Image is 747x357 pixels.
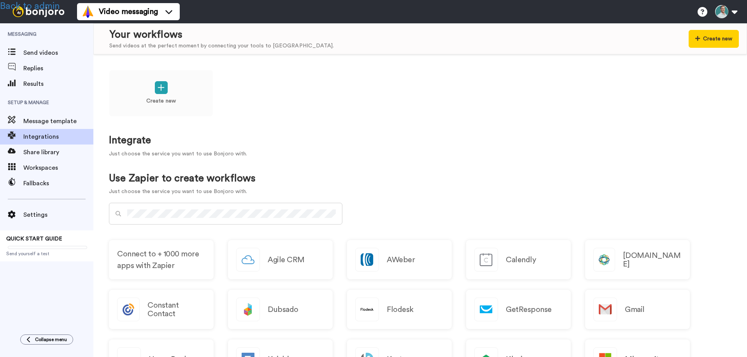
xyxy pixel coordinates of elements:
[475,298,498,321] img: logo_getresponse.svg
[585,240,690,279] a: [DOMAIN_NAME]
[594,298,617,321] img: logo_gmail.svg
[228,240,333,279] a: Agile CRM
[117,248,205,272] span: Connect to + 1000 more apps with Zapier
[237,248,260,271] img: logo_agile_crm.svg
[594,248,615,271] img: logo_closecom.svg
[23,179,93,188] span: Fallbacks
[268,305,298,314] h2: Dubsado
[475,248,498,271] img: logo_calendly.svg
[506,305,552,314] h2: GetResponse
[387,305,414,314] h2: Flodesk
[689,30,739,48] button: Create new
[23,132,93,141] span: Integrations
[109,42,334,50] div: Send videos at the perfect moment by connecting your tools to [GEOGRAPHIC_DATA].
[109,135,731,146] h1: Integrate
[466,240,571,279] a: Calendly
[585,290,690,329] a: Gmail
[147,301,205,318] h2: Constant Contact
[356,298,379,321] img: logo_flodesk.svg
[356,248,379,271] img: logo_aweber.svg
[117,298,139,321] img: logo_constant_contact.svg
[109,70,213,117] a: Create new
[268,256,305,264] h2: Agile CRM
[387,256,415,264] h2: AWeber
[237,298,260,321] img: logo_dubsado.svg
[506,256,536,264] h2: Calendly
[23,210,93,219] span: Settings
[23,117,93,126] span: Message template
[625,305,645,314] h2: Gmail
[6,251,87,257] span: Send yourself a test
[23,163,93,172] span: Workspaces
[109,28,334,42] div: Your workflows
[23,79,93,89] span: Results
[347,290,452,329] a: Flodesk
[82,5,94,18] img: vm-color.svg
[109,150,731,158] p: Just choose the service you want to use Bonjoro with.
[347,240,452,279] a: AWeber
[99,6,158,17] span: Video messaging
[109,290,214,329] a: Constant Contact
[146,97,176,105] p: Create new
[623,251,682,268] h2: [DOMAIN_NAME]
[109,173,256,184] h1: Use Zapier to create workflows
[109,188,256,196] p: Just choose the service you want to use Bonjoro with.
[23,64,93,73] span: Replies
[23,148,93,157] span: Share library
[20,334,73,345] button: Collapse menu
[6,236,62,242] span: QUICK START GUIDE
[23,48,93,57] span: Send videos
[466,290,571,329] a: GetResponse
[35,336,67,343] span: Collapse menu
[228,290,333,329] a: Dubsado
[109,240,214,279] a: Connect to + 1000 more apps with Zapier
